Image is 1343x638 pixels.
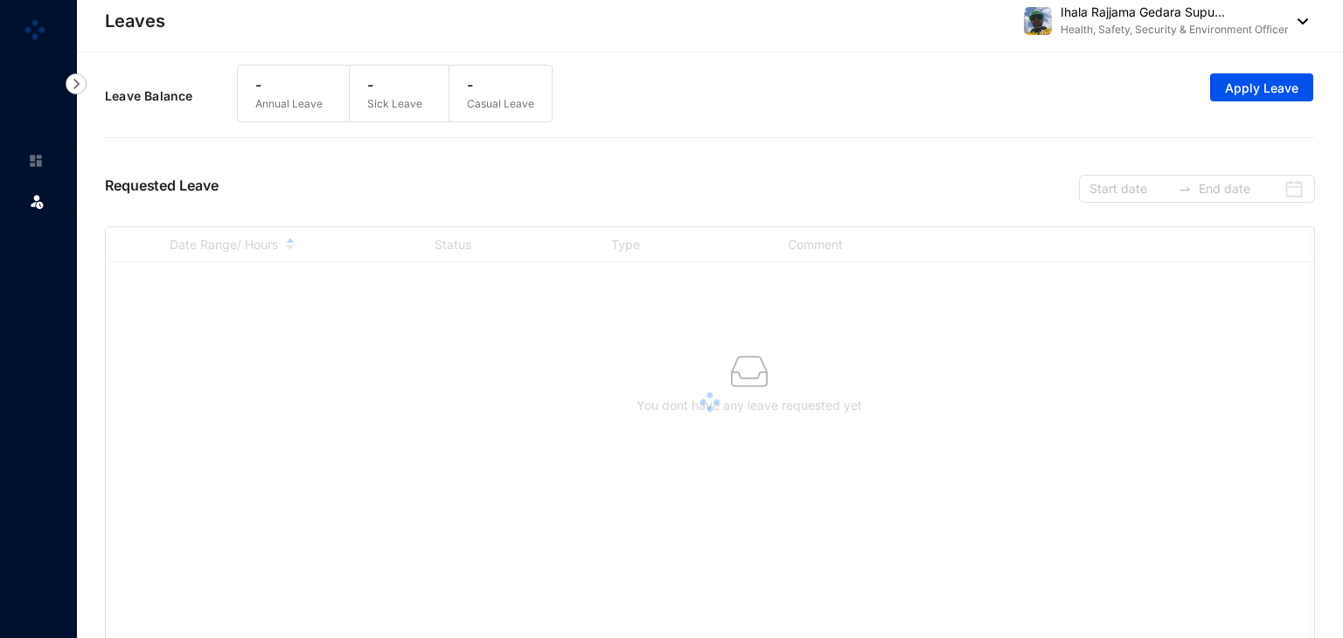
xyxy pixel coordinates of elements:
[367,74,422,95] p: -
[255,95,323,113] p: Annual Leave
[1225,80,1298,97] span: Apply Leave
[105,87,237,105] p: Leave Balance
[14,143,56,178] li: Home
[1061,21,1289,38] p: Health, Safety, Security & Environment Officer
[255,74,323,95] p: -
[1289,18,1308,24] img: dropdown-black.8e83cc76930a90b1a4fdb6d089b7bf3a.svg
[467,95,534,113] p: Casual Leave
[467,74,534,95] p: -
[66,73,87,94] img: nav-icon-right.af6afadce00d159da59955279c43614e.svg
[105,175,219,203] p: Requested Leave
[367,95,422,113] p: Sick Leave
[1024,7,1052,35] img: file-1740898491306_528f5514-e393-46a8-abe0-f02cd7a6b571
[1061,3,1289,21] p: Ihala Rajjama Gedara Supu...
[105,9,165,33] p: Leaves
[1178,182,1192,196] span: swap-right
[1210,73,1313,101] button: Apply Leave
[1089,179,1171,198] input: Start date
[1178,182,1192,196] span: to
[28,153,44,169] img: home-unselected.a29eae3204392db15eaf.svg
[1199,179,1280,198] input: End date
[28,192,45,210] img: leave.99b8a76c7fa76a53782d.svg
